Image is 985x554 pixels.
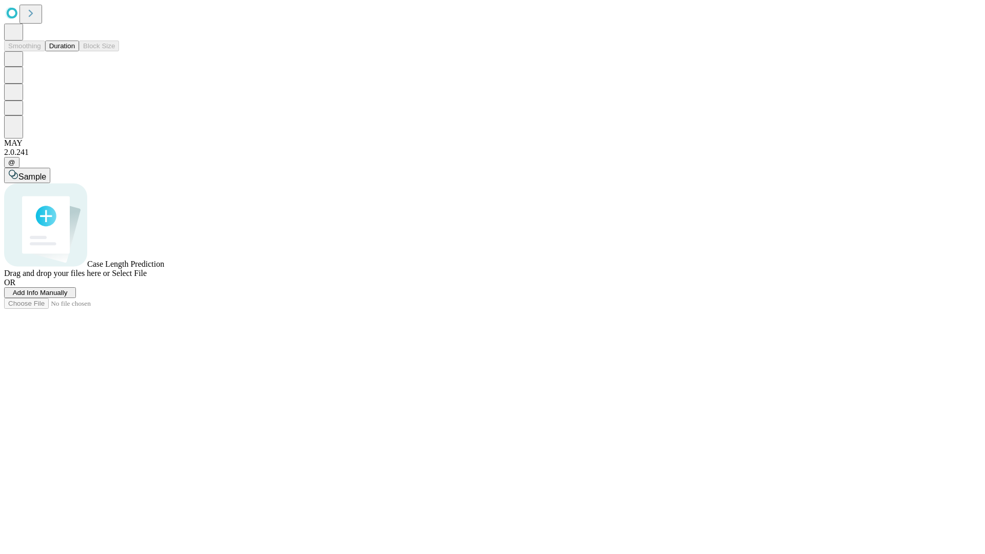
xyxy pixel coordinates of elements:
[4,168,50,183] button: Sample
[4,287,76,298] button: Add Info Manually
[112,269,147,278] span: Select File
[4,278,15,287] span: OR
[8,159,15,166] span: @
[4,138,981,148] div: MAY
[4,157,19,168] button: @
[4,148,981,157] div: 2.0.241
[13,289,68,296] span: Add Info Manually
[79,41,119,51] button: Block Size
[87,260,164,268] span: Case Length Prediction
[45,41,79,51] button: Duration
[4,41,45,51] button: Smoothing
[4,269,110,278] span: Drag and drop your files here or
[18,172,46,181] span: Sample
